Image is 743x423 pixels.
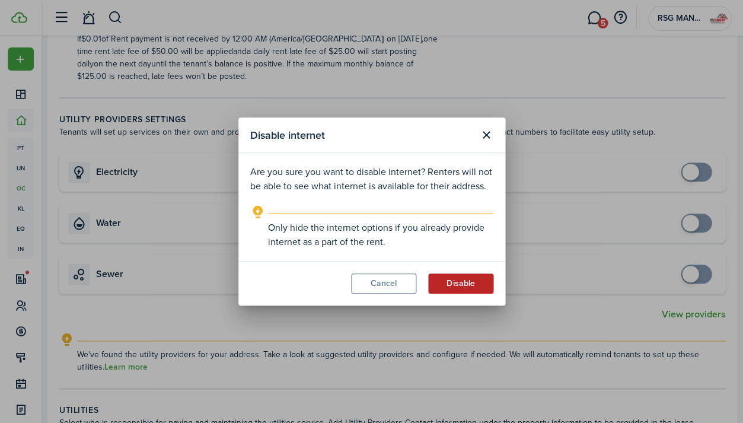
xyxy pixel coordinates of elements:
[428,273,493,294] button: Disable
[476,125,496,145] button: Close modal
[351,273,416,294] button: Cancel
[250,205,265,220] i: outline
[250,123,473,147] modal-title: Disable internet
[250,165,493,193] p: Are you sure you want to disable internet? Renters will not be able to see what internet is avail...
[268,221,493,249] explanation-description: Only hide the internet options if you already provide internet as a part of the rent.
